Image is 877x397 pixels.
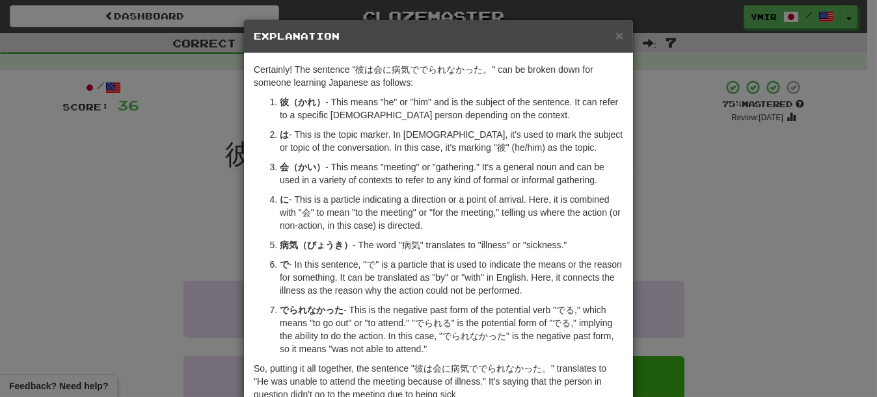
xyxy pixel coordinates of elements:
[280,258,623,297] p: - In this sentence, "で" is a particle that is used to indicate the means or the reason for someth...
[280,193,623,232] p: - This is a particle indicating a direction or a point of arrival. Here, it is combined with "会" ...
[280,238,623,251] p: - The word "病気" translates to "illness" or "sickness."
[280,305,344,315] strong: でられなかった
[254,63,623,89] p: Certainly! The sentence "彼は会に病気ででられなかった。" can be broken down for someone learning Japanese as fol...
[280,162,325,172] strong: 会（かい）
[280,96,623,122] p: - This means "he" or "him" and is the subject of the sentence. It can refer to a specific [DEMOGR...
[280,303,623,355] p: - This is the negative past form of the potential verb "でる," which means "to go out" or "to atten...
[280,129,289,140] strong: は
[280,240,353,250] strong: 病気（びょうき）
[254,30,623,43] h5: Explanation
[280,128,623,154] p: - This is the topic marker. In [DEMOGRAPHIC_DATA], it's used to mark the subject or topic of the ...
[280,194,289,205] strong: に
[615,29,623,42] button: Close
[615,28,623,43] span: ×
[280,160,623,186] p: - This means "meeting" or "gathering." It's a general noun and can be used in a variety of contex...
[280,259,289,270] strong: で
[280,97,325,107] strong: 彼（かれ）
